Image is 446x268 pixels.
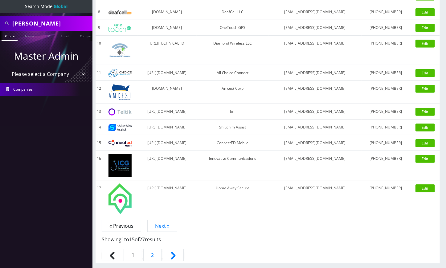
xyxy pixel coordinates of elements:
[96,81,102,104] td: 12
[96,135,102,151] td: 15
[96,4,102,20] td: 8
[12,18,91,29] input: Search All Companies
[197,104,268,120] td: IoT
[108,124,132,131] img: Shluchim Assist
[96,151,102,180] td: 16
[362,104,411,120] td: [PHONE_NUMBER]
[197,65,268,81] td: All Choice Connect
[137,180,197,217] td: [URL][DOMAIN_NAME]
[139,236,145,243] span: 27
[22,31,37,40] a: Name
[362,135,411,151] td: [PHONE_NUMBER]
[96,20,102,36] td: 9
[197,135,268,151] td: ConnectED Mobile
[14,87,33,92] span: Companies
[129,236,135,243] span: 15
[96,36,102,65] td: 10
[137,151,197,180] td: [URL][DOMAIN_NAME]
[268,151,361,180] td: [EMAIL_ADDRESS][DOMAIN_NAME]
[96,222,440,263] nav: Page navigation example
[197,81,268,104] td: Amcest Corp
[25,3,68,9] span: Search Mode:
[96,65,102,81] td: 11
[197,120,268,135] td: Shluchim Assist
[415,85,435,93] a: Edit
[197,180,268,217] td: Home Away Secure
[108,108,132,116] img: IoT
[102,220,141,232] span: « Previous
[77,31,97,40] a: Company
[121,236,124,243] span: 1
[362,180,411,217] td: [PHONE_NUMBER]
[137,4,197,20] td: [DOMAIN_NAME]
[137,104,197,120] td: [URL][DOMAIN_NAME]
[268,20,361,36] td: [EMAIL_ADDRESS][DOMAIN_NAME]
[54,3,68,9] strong: Global
[415,24,435,32] a: Edit
[108,183,132,214] img: Home Away Secure
[137,81,197,104] td: [DOMAIN_NAME]
[268,135,361,151] td: [EMAIL_ADDRESS][DOMAIN_NAME]
[102,249,124,261] span: &laquo; Previous
[163,249,184,261] a: Next &raquo;
[96,180,102,217] td: 17
[415,108,435,116] a: Edit
[108,24,132,32] img: OneTouch GPS
[268,180,361,217] td: [EMAIL_ADDRESS][DOMAIN_NAME]
[137,120,197,135] td: [URL][DOMAIN_NAME]
[108,84,132,100] img: Amcest Corp
[108,10,132,14] img: DeafCell LLC
[415,8,435,16] a: Edit
[362,36,411,65] td: [PHONE_NUMBER]
[2,31,18,41] a: Phone
[137,36,197,65] td: [URL][TECHNICAL_ID]
[137,65,197,81] td: [URL][DOMAIN_NAME]
[197,151,268,180] td: Innovative Communications
[362,4,411,20] td: [PHONE_NUMBER]
[137,135,197,151] td: [URL][DOMAIN_NAME]
[108,140,132,147] img: ConnectED Mobile
[268,65,361,81] td: [EMAIL_ADDRESS][DOMAIN_NAME]
[415,69,435,77] a: Edit
[415,40,435,48] a: Edit
[362,20,411,36] td: [PHONE_NUMBER]
[108,69,132,77] img: All Choice Connect
[197,20,268,36] td: OneTouch GPS
[415,124,435,132] a: Edit
[42,31,53,40] a: SIM
[102,222,434,263] nav: Pagination Navigation
[415,184,435,192] a: Edit
[108,154,132,177] img: Innovative Communications
[143,249,162,261] a: Go to page 2
[362,81,411,104] td: [PHONE_NUMBER]
[96,104,102,120] td: 13
[147,220,177,232] a: Next »
[268,4,361,20] td: [EMAIL_ADDRESS][DOMAIN_NAME]
[102,230,434,243] p: Showing to of results
[362,120,411,135] td: [PHONE_NUMBER]
[124,249,142,261] span: 1
[58,31,72,40] a: Email
[268,120,361,135] td: [EMAIL_ADDRESS][DOMAIN_NAME]
[268,81,361,104] td: [EMAIL_ADDRESS][DOMAIN_NAME]
[197,36,268,65] td: Diamond Wireless LLC
[268,36,361,65] td: [EMAIL_ADDRESS][DOMAIN_NAME]
[415,155,435,163] a: Edit
[362,65,411,81] td: [PHONE_NUMBER]
[268,104,361,120] td: [EMAIL_ADDRESS][DOMAIN_NAME]
[362,151,411,180] td: [PHONE_NUMBER]
[415,139,435,147] a: Edit
[197,4,268,20] td: DeafCell LLC
[96,120,102,135] td: 14
[108,39,132,62] img: Diamond Wireless LLC
[137,20,197,36] td: [DOMAIN_NAME]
